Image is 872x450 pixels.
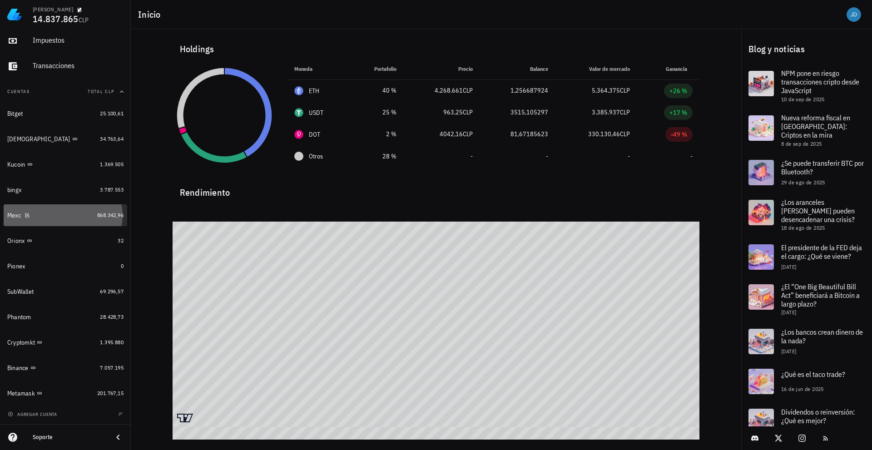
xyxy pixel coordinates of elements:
span: 3.787.553 [100,186,124,193]
div: 1,256687924 [487,86,548,95]
div: Soporte [33,434,105,441]
span: CLP [463,108,473,116]
div: [PERSON_NAME] [33,6,73,13]
span: 34.763,64 [100,135,124,142]
a: Metamask 201.767,15 [4,382,127,404]
div: ETH-icon [294,86,303,95]
span: Nueva reforma fiscal en [GEOGRAPHIC_DATA]: Criptos en la mira [781,113,850,139]
a: ¿Los bancos crean dinero de la nada? [DATE] [741,321,872,361]
div: DOT-icon [294,130,303,139]
div: USDT [309,108,324,117]
span: 5.364.375 [592,86,620,94]
span: ¿El “One Big Beautiful Bill Act” beneficiará a Bitcoin a largo plazo? [781,282,860,308]
span: ¿Qué es el taco trade? [781,370,845,379]
span: 29 de ago de 2025 [781,179,825,186]
span: 8 de sep de 2025 [781,140,822,147]
a: ¿Los aranceles [PERSON_NAME] pueden desencadenar una crisis? 18 de ago de 2025 [741,193,872,237]
span: CLP [463,86,473,94]
span: 69.296,57 [100,288,124,295]
th: Precio [404,58,480,80]
div: -49 % [671,130,687,139]
span: - [690,152,693,160]
span: ¿Los aranceles [PERSON_NAME] pueden desencadenar una crisis? [781,198,855,224]
div: Blog y noticias [741,35,872,64]
span: 10 de sep de 2025 [781,96,825,103]
span: 868.342,96 [97,212,124,218]
div: Kucoin [7,161,25,168]
h1: Inicio [138,7,164,22]
span: - [546,152,548,160]
th: Balance [480,58,555,80]
div: Binance [7,364,29,372]
span: Ganancia [666,65,693,72]
div: Rendimiento [173,178,700,200]
div: 2 % [358,129,396,139]
span: CLP [463,130,473,138]
div: 40 % [358,86,396,95]
span: 3.385.937 [592,108,620,116]
div: 25 % [358,108,396,117]
span: Dividendos o reinversión: ¿Qué es mejor? [781,407,855,425]
div: 3515,105297 [487,108,548,117]
span: 0 [121,262,124,269]
span: 4.268.661 [435,86,463,94]
a: Dividendos o reinversión: ¿Qué es mejor? [741,401,872,441]
a: ¿El “One Big Beautiful Bill Act” beneficiará a Bitcoin a largo plazo? [DATE] [741,277,872,321]
a: El presidente de la FED deja el cargo: ¿Qué se viene? [DATE] [741,237,872,277]
span: 28.428,73 [100,313,124,320]
div: bingx [7,186,21,194]
th: Portafolio [351,58,404,80]
div: +17 % [669,108,687,117]
div: DOT [309,130,321,139]
span: [DATE] [781,309,796,316]
div: [DEMOGRAPHIC_DATA] [7,135,70,143]
a: Charting by TradingView [177,414,193,422]
a: Transacciones [4,55,127,77]
div: 81,67185623 [487,129,548,139]
div: Orionx [7,237,25,245]
span: Otros [309,152,323,161]
a: SubWallet 69.296,57 [4,281,127,302]
div: Pionex [7,262,25,270]
div: avatar [847,7,861,22]
a: Mexc 868.342,96 [4,204,127,226]
div: Mexc [7,212,21,219]
a: Cryptomkt 1.395.880 [4,331,127,353]
img: LedgiFi [7,7,22,22]
span: ¿Se puede transferir BTC por Bluetooth? [781,158,864,176]
th: Moneda [287,58,351,80]
div: Transacciones [33,61,124,70]
span: 330.130,46 [588,130,620,138]
a: bingx 3.787.553 [4,179,127,201]
div: Cryptomkt [7,339,35,346]
span: agregar cuenta [10,411,57,417]
span: - [471,152,473,160]
a: [DEMOGRAPHIC_DATA] 34.763,64 [4,128,127,150]
div: Phantom [7,313,31,321]
button: CuentasTotal CLP [4,81,127,103]
span: 4042,16 [440,130,463,138]
span: CLP [620,108,630,116]
div: SubWallet [7,288,34,296]
div: Metamask [7,390,35,397]
th: Valor de mercado [555,58,637,80]
span: 25.100,61 [100,110,124,117]
div: 28 % [358,152,396,161]
a: Impuestos [4,30,127,52]
a: Pionex 0 [4,255,127,277]
span: [DATE] [781,348,796,355]
span: 18 de ago de 2025 [781,224,825,231]
span: 1.369.505 [100,161,124,168]
div: USDT-icon [294,108,303,117]
span: ¿Los bancos crean dinero de la nada? [781,327,863,345]
span: - [628,152,630,160]
span: CLP [620,130,630,138]
div: ETH [309,86,320,95]
span: CLP [79,16,89,24]
span: 14.837.865 [33,13,79,25]
span: 7.057.195 [100,364,124,371]
span: 32 [118,237,124,244]
span: 16 de jun de 2025 [781,386,824,392]
div: Holdings [173,35,700,64]
a: Bitget 25.100,61 [4,103,127,124]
